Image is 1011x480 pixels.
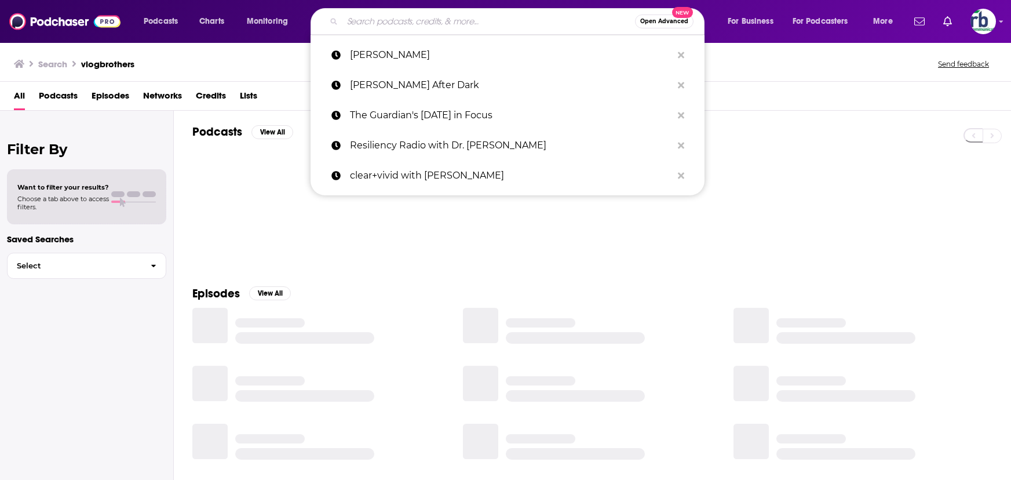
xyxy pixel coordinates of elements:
[81,59,134,70] h3: vlogbrothers
[350,40,672,70] p: Tripp Fontane
[38,59,67,70] h3: Search
[720,12,788,31] button: open menu
[199,13,224,30] span: Charts
[311,130,705,161] a: Resiliency Radio with Dr. [PERSON_NAME]
[672,7,693,18] span: New
[136,12,193,31] button: open menu
[785,12,865,31] button: open menu
[311,100,705,130] a: The Guardian's [DATE] in Focus
[92,86,129,110] a: Episodes
[350,130,672,161] p: Resiliency Radio with Dr. Jill
[14,86,25,110] a: All
[311,70,705,100] a: [PERSON_NAME] After Dark
[7,141,166,158] h2: Filter By
[7,253,166,279] button: Select
[311,161,705,191] a: clear+vivid with [PERSON_NAME]
[873,13,893,30] span: More
[939,12,957,31] a: Show notifications dropdown
[793,13,848,30] span: For Podcasters
[865,12,907,31] button: open menu
[144,13,178,30] span: Podcasts
[192,286,291,301] a: EpisodesView All
[249,286,291,300] button: View All
[239,12,303,31] button: open menu
[640,19,688,24] span: Open Advanced
[39,86,78,110] a: Podcasts
[970,9,996,34] button: Show profile menu
[143,86,182,110] a: Networks
[192,125,293,139] a: PodcastsView All
[192,286,240,301] h2: Episodes
[311,40,705,70] a: [PERSON_NAME]
[240,86,257,110] a: Lists
[342,12,635,31] input: Search podcasts, credits, & more...
[322,8,716,35] div: Search podcasts, credits, & more...
[935,59,992,69] button: Send feedback
[970,9,996,34] img: User Profile
[17,195,109,211] span: Choose a tab above to access filters.
[350,161,672,191] p: clear+vivid with alan alda
[728,13,773,30] span: For Business
[9,10,121,32] img: Podchaser - Follow, Share and Rate Podcasts
[192,125,242,139] h2: Podcasts
[17,183,109,191] span: Want to filter your results?
[247,13,288,30] span: Monitoring
[251,125,293,139] button: View All
[350,70,672,100] p: Tripp After Dark
[635,14,694,28] button: Open AdvancedNew
[196,86,226,110] a: Credits
[910,12,929,31] a: Show notifications dropdown
[7,234,166,245] p: Saved Searches
[192,12,231,31] a: Charts
[8,262,141,270] span: Select
[970,9,996,34] span: Logged in as johannarb
[350,100,672,130] p: The Guardian's Today in Focus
